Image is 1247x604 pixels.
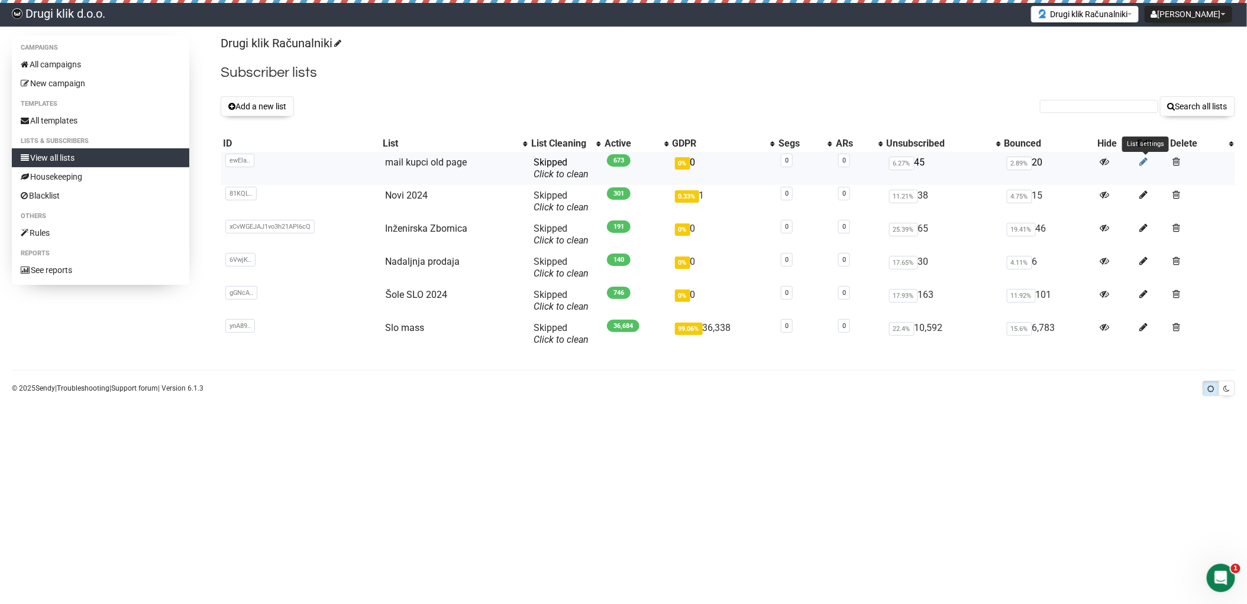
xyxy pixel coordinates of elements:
a: 0 [785,322,789,330]
a: 0 [842,322,846,330]
a: 0 [842,190,846,197]
td: 65 [884,218,1002,251]
a: Šole SLO 2024 [385,289,447,300]
span: 0% [675,223,690,236]
td: 36,338 [670,317,776,350]
th: Delete: No sort applied, activate to apply an ascending sort [1168,135,1235,152]
span: 1 [1231,564,1240,573]
span: 6VwjK.. [225,253,256,267]
span: 0% [675,157,690,170]
span: 6.27% [889,157,915,170]
a: Novi 2024 [385,190,428,201]
span: ynA89.. [225,319,255,333]
a: Click to clean [534,202,589,213]
a: 0 [842,289,846,297]
div: Hide [1098,138,1132,150]
a: Click to clean [534,268,589,279]
span: 191 [607,220,631,233]
img: 2.jpg [1038,9,1047,18]
div: Bounced [1004,138,1093,150]
span: 99.06% [675,323,703,335]
span: 4.75% [1007,190,1032,203]
span: 4.11% [1007,256,1032,269]
a: See reports [12,261,189,280]
span: Skipped [534,190,589,213]
td: 46 [1002,218,1096,251]
h2: Subscriber lists [221,62,1235,83]
span: 11.92% [1007,289,1036,303]
a: New campaign [12,74,189,93]
div: Active [605,138,658,150]
a: Slo mass [385,322,424,333]
td: 30 [884,251,1002,284]
a: 0 [842,256,846,264]
button: Search all lists [1160,96,1235,116]
td: 6,783 [1002,317,1096,350]
a: Blacklist [12,186,189,205]
a: Sendy [35,384,55,392]
span: 81KQL.. [225,187,257,200]
span: 2.89% [1007,157,1032,170]
th: List Cleaning: No sort applied, activate to apply an ascending sort [529,135,602,152]
a: Drugi klik Računalniki [221,36,340,50]
a: 0 [785,289,789,297]
td: 20 [1002,152,1096,185]
a: All campaigns [12,55,189,74]
a: 0 [785,157,789,164]
td: 0 [670,284,776,317]
a: Inženirska Zbornica [385,223,467,234]
span: 17.65% [889,256,918,269]
span: 19.41% [1007,223,1036,236]
a: Click to clean [534,334,589,345]
div: GDPR [673,138,764,150]
a: Rules [12,223,189,242]
li: Templates [12,97,189,111]
th: Unsubscribed: No sort applied, activate to apply an ascending sort [884,135,1002,152]
td: 101 [1002,284,1096,317]
span: Skipped [534,223,589,246]
th: ID: No sort applied, sorting is disabled [221,135,380,152]
span: 0% [675,290,690,302]
span: gGNcA.. [225,286,257,300]
th: List: No sort applied, activate to apply an ascending sort [380,135,529,152]
span: 36,684 [607,320,639,332]
span: 11.21% [889,190,918,203]
span: Skipped [534,157,589,180]
img: 8de6925a14bec10a103b3121561b8636 [12,8,22,19]
span: Skipped [534,322,589,345]
th: Segs: No sort applied, activate to apply an ascending sort [776,135,834,152]
span: 22.4% [889,322,915,336]
span: Skipped [534,289,589,312]
td: 163 [884,284,1002,317]
td: 0 [670,152,776,185]
th: ARs: No sort applied, activate to apply an ascending sort [834,135,884,152]
th: Active: No sort applied, activate to apply an ascending sort [602,135,670,152]
div: Unsubscribed [887,138,990,150]
a: All templates [12,111,189,130]
div: List [383,138,517,150]
td: 0 [670,218,776,251]
span: 673 [607,154,631,167]
button: [PERSON_NAME] [1145,6,1232,22]
div: ARs [836,138,873,150]
span: 25.39% [889,223,918,236]
a: Click to clean [534,168,589,180]
div: Delete [1171,138,1223,150]
button: Add a new list [221,96,294,116]
th: Hide: No sort applied, sorting is disabled [1096,135,1135,152]
p: © 2025 | | | Version 6.1.3 [12,382,203,395]
span: ewEla.. [225,154,254,167]
span: 15.6% [1007,322,1032,336]
a: 0 [785,256,789,264]
a: 0 [842,157,846,164]
span: 746 [607,287,631,299]
td: 1 [670,185,776,218]
div: Segs [778,138,822,150]
li: Lists & subscribers [12,134,189,148]
div: List settings [1122,137,1169,152]
li: Reports [12,246,189,261]
td: 45 [884,152,1002,185]
a: mail kupci old page [385,157,467,168]
span: 17.93% [889,289,918,303]
span: 140 [607,254,631,266]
